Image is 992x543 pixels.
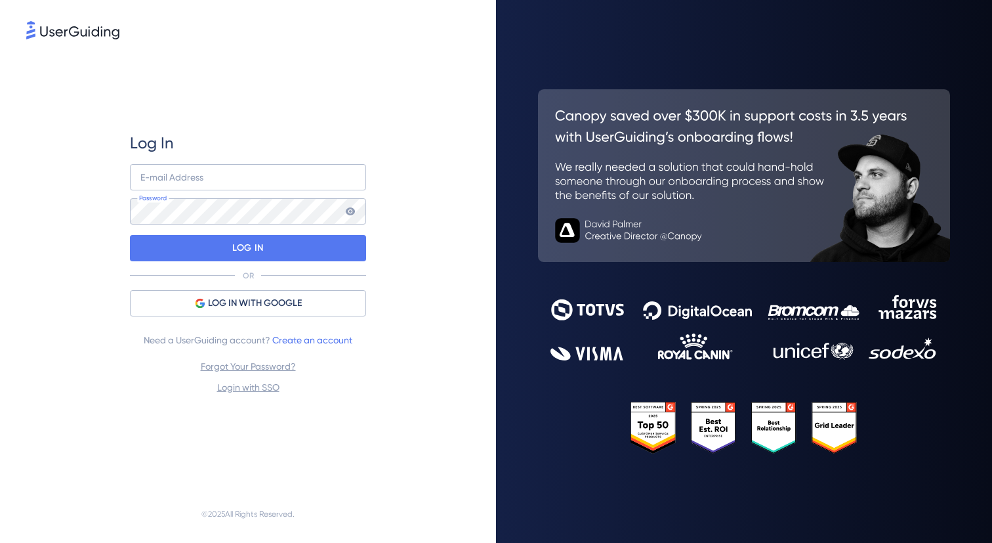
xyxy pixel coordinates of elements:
img: 8faab4ba6bc7696a72372aa768b0286c.svg [26,21,119,39]
img: 9302ce2ac39453076f5bc0f2f2ca889b.svg [550,295,938,361]
img: 25303e33045975176eb484905ab012ff.svg [630,402,857,454]
input: example@company.com [130,164,366,190]
span: Log In [130,133,174,154]
a: Login with SSO [217,382,279,393]
a: Create an account [272,335,352,345]
span: LOG IN WITH GOOGLE [208,295,302,311]
p: LOG IN [232,238,263,259]
p: OR [243,271,254,281]
span: © 2025 All Rights Reserved. [201,506,295,522]
img: 26c0aa7c25a843aed4baddd2b5e0fa68.svg [538,89,950,262]
a: Forgot Your Password? [201,361,296,372]
span: Need a UserGuiding account? [144,332,352,348]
